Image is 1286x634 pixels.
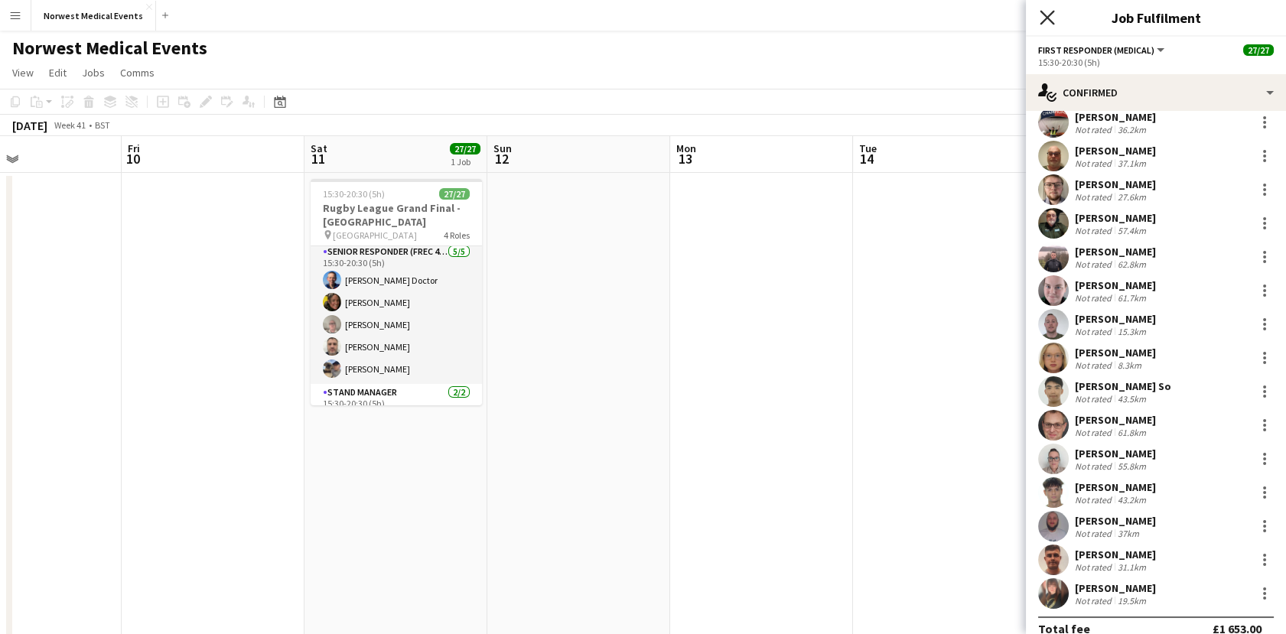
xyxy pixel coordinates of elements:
div: 36.2km [1115,124,1149,135]
div: [PERSON_NAME] [1075,278,1156,292]
div: [PERSON_NAME] [1075,211,1156,225]
div: 31.1km [1115,561,1149,573]
span: Week 41 [50,119,89,131]
div: Not rated [1075,124,1115,135]
div: Not rated [1075,225,1115,236]
div: [PERSON_NAME] [1075,581,1156,595]
span: Comms [120,66,155,80]
span: Tue [859,141,877,155]
div: [PERSON_NAME] [1075,548,1156,561]
span: Sun [493,141,512,155]
div: [PERSON_NAME] [1075,110,1156,124]
div: [PERSON_NAME] So [1075,379,1171,393]
app-card-role: Stand Manager2/215:30-20:30 (5h) [311,384,482,458]
a: Edit [43,63,73,83]
span: 12 [491,150,512,167]
div: 57.4km [1115,225,1149,236]
span: 27/27 [450,143,480,154]
span: 13 [674,150,696,167]
div: Not rated [1075,460,1115,472]
button: First Responder (Medical) [1038,44,1167,56]
a: Comms [114,63,161,83]
a: View [6,63,40,83]
div: 37km [1115,528,1142,539]
div: 27.6km [1115,191,1149,203]
h3: Job Fulfilment [1026,8,1286,28]
span: Edit [49,66,67,80]
div: 37.1km [1115,158,1149,169]
span: 27/27 [439,188,470,200]
div: [DATE] [12,118,47,133]
span: Jobs [82,66,105,80]
div: Not rated [1075,393,1115,405]
div: [PERSON_NAME] [1075,447,1156,460]
div: Not rated [1075,595,1115,606]
span: 14 [857,150,877,167]
div: Not rated [1075,528,1115,539]
div: Not rated [1075,191,1115,203]
div: 43.5km [1115,393,1149,405]
span: View [12,66,34,80]
h1: Norwest Medical Events [12,37,207,60]
div: 8.3km [1115,359,1144,371]
div: BST [95,119,110,131]
span: First Responder (Medical) [1038,44,1154,56]
span: 10 [125,150,140,167]
span: Sat [311,141,327,155]
div: 61.8km [1115,427,1149,438]
app-job-card: 15:30-20:30 (5h)27/27Rugby League Grand Final - [GEOGRAPHIC_DATA] [GEOGRAPHIC_DATA]4 Roles[PERSON... [311,179,482,405]
span: 11 [308,150,327,167]
div: [PERSON_NAME] [1075,245,1156,258]
div: 43.2km [1115,494,1149,506]
button: Norwest Medical Events [31,1,156,31]
div: Not rated [1075,258,1115,270]
a: Jobs [76,63,111,83]
span: Fri [128,141,140,155]
div: 55.8km [1115,460,1149,472]
div: Not rated [1075,326,1115,337]
div: [PERSON_NAME] [1075,413,1156,427]
div: Not rated [1075,292,1115,304]
div: 61.7km [1115,292,1149,304]
div: Not rated [1075,494,1115,506]
div: Not rated [1075,359,1115,371]
div: [PERSON_NAME] [1075,480,1156,494]
div: [PERSON_NAME] [1075,514,1156,528]
span: 15:30-20:30 (5h) [323,188,385,200]
div: [PERSON_NAME] [1075,346,1156,359]
div: 15.3km [1115,326,1149,337]
div: 62.8km [1115,258,1149,270]
div: 19.5km [1115,595,1149,606]
div: [PERSON_NAME] [1075,312,1156,326]
span: 4 Roles [444,229,470,241]
div: [PERSON_NAME] [1075,177,1156,191]
div: 15:30-20:30 (5h) [1038,57,1274,68]
span: 27/27 [1243,44,1274,56]
div: Confirmed [1026,74,1286,111]
span: Mon [676,141,696,155]
h3: Rugby League Grand Final - [GEOGRAPHIC_DATA] [311,201,482,229]
div: [PERSON_NAME] [1075,144,1156,158]
div: Not rated [1075,158,1115,169]
div: 1 Job [451,156,480,167]
app-card-role: Senior Responder (FREC 4 or Above)5/515:30-20:30 (5h)[PERSON_NAME] Doctor[PERSON_NAME][PERSON_NAM... [311,243,482,384]
span: [GEOGRAPHIC_DATA] [333,229,417,241]
div: Not rated [1075,561,1115,573]
div: Not rated [1075,427,1115,438]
